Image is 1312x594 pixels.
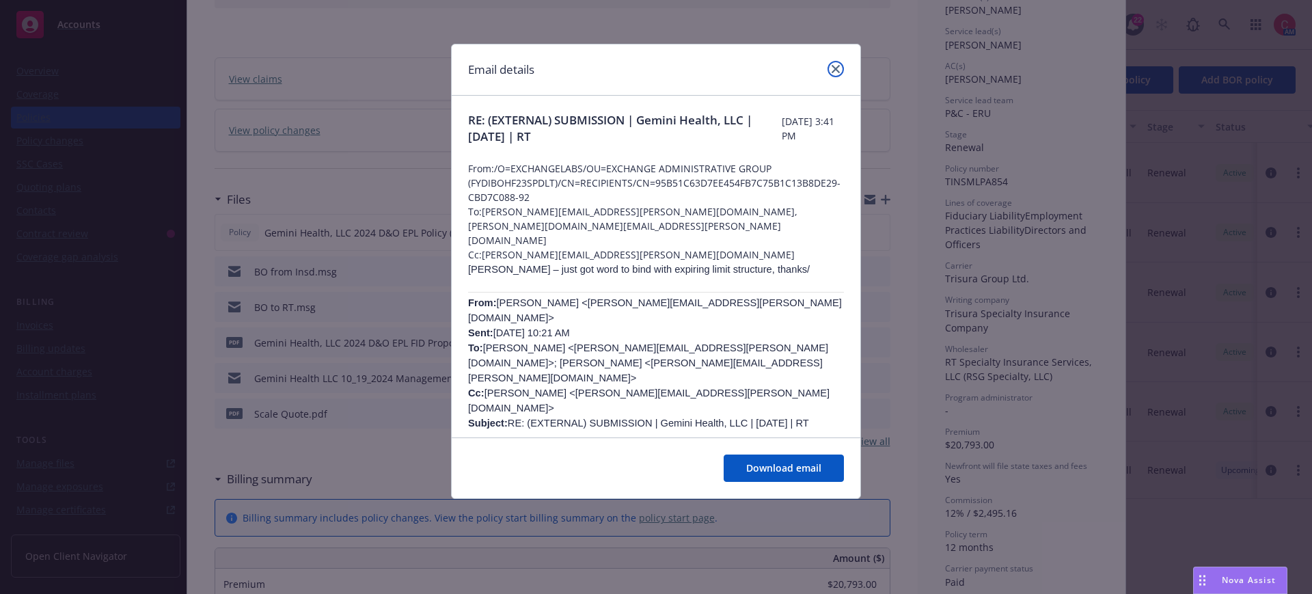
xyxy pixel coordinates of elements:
b: Subject: [468,418,508,429]
div: Drag to move [1194,567,1211,593]
b: Cc: [468,388,484,399]
b: Sent: [468,327,493,338]
span: Cc: [PERSON_NAME][EMAIL_ADDRESS][PERSON_NAME][DOMAIN_NAME] [468,247,844,262]
b: From: [468,297,497,308]
button: Nova Assist [1193,567,1287,594]
p: [PERSON_NAME] <[PERSON_NAME][EMAIL_ADDRESS][PERSON_NAME][DOMAIN_NAME]> [DATE] 10:21 AM [PERSON_NA... [468,295,844,431]
span: [PERSON_NAME] – just got word to bind with expiring limit structure, thanks/ [468,264,810,275]
b: To: [468,342,483,353]
span: To: [PERSON_NAME][EMAIL_ADDRESS][PERSON_NAME][DOMAIN_NAME], [PERSON_NAME][DOMAIN_NAME][EMAIL_ADDR... [468,204,844,247]
span: Nova Assist [1222,574,1276,586]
